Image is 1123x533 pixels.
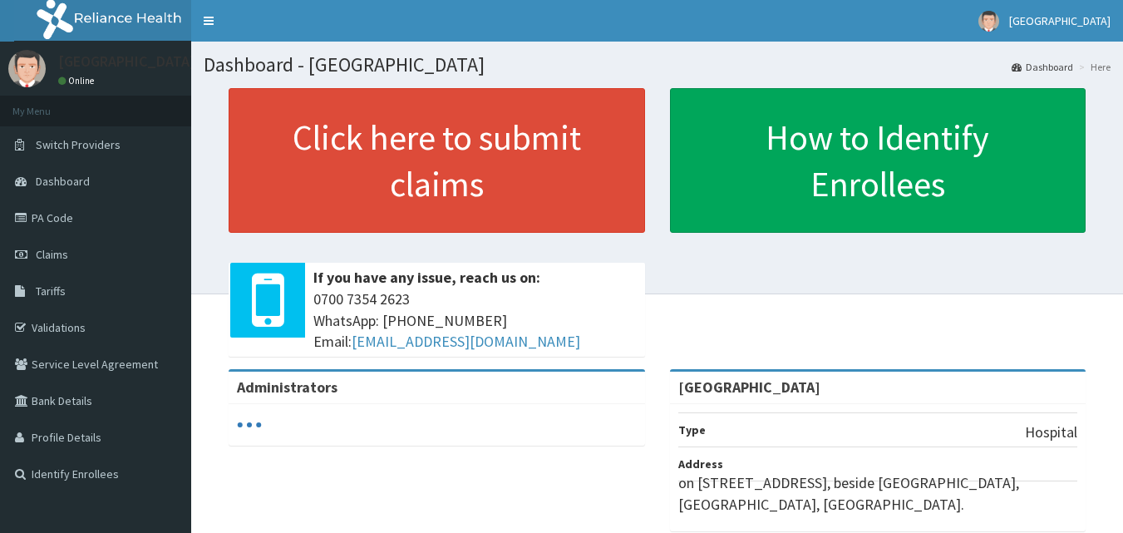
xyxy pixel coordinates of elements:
[58,75,98,86] a: Online
[1012,60,1073,74] a: Dashboard
[36,247,68,262] span: Claims
[1025,422,1077,443] p: Hospital
[313,268,540,287] b: If you have any issue, reach us on:
[352,332,580,351] a: [EMAIL_ADDRESS][DOMAIN_NAME]
[1075,60,1111,74] li: Here
[8,50,46,87] img: User Image
[1009,13,1111,28] span: [GEOGRAPHIC_DATA]
[678,457,723,471] b: Address
[58,54,195,69] p: [GEOGRAPHIC_DATA]
[978,11,999,32] img: User Image
[678,378,820,397] strong: [GEOGRAPHIC_DATA]
[670,88,1086,233] a: How to Identify Enrollees
[237,412,262,437] svg: audio-loading
[36,284,66,299] span: Tariffs
[678,422,706,437] b: Type
[229,88,645,233] a: Click here to submit claims
[678,472,1078,515] p: on [STREET_ADDRESS], beside [GEOGRAPHIC_DATA], [GEOGRAPHIC_DATA], [GEOGRAPHIC_DATA].
[36,174,90,189] span: Dashboard
[36,137,121,152] span: Switch Providers
[204,54,1111,76] h1: Dashboard - [GEOGRAPHIC_DATA]
[313,289,637,353] span: 0700 7354 2623 WhatsApp: [PHONE_NUMBER] Email:
[237,378,337,397] b: Administrators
